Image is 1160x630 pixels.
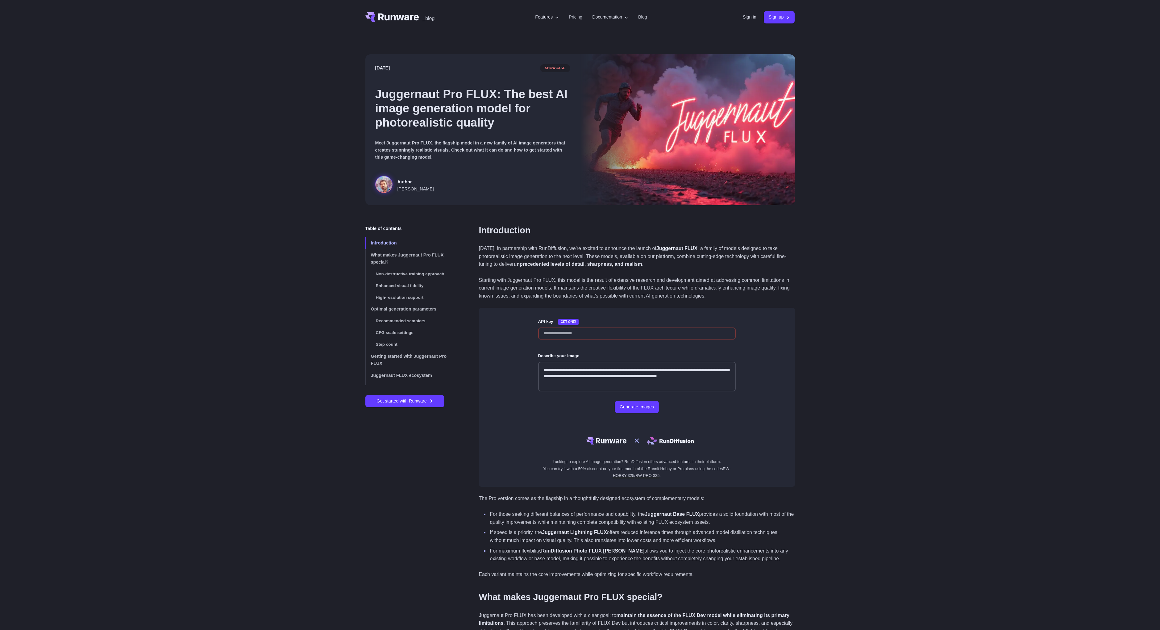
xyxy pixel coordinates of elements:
[365,350,459,369] a: Getting started with Juggernaut Pro FLUX
[365,339,459,350] a: Step count
[365,268,459,280] a: Non-destructive training approach
[375,140,570,161] p: Meet Juggernaut Pro FLUX, the flagship model in a new family of AI image generators that creates ...
[371,373,432,378] span: Juggernaut FLUX ecosystem
[513,261,642,267] strong: unprecedented levels of detail, sharpness, and realism
[538,458,736,479] p: Looking to explore AI image generation? RunDiffusion offers advanced features in their platform. ...
[376,283,424,288] span: Enhanced visual fidelity
[371,252,444,265] span: What makes Juggernaut Pro FLUX special?
[638,14,647,21] a: Blog
[365,315,459,327] a: Recommended samplers
[541,548,644,553] strong: RunDiffusion Photo FLUX [PERSON_NAME]
[376,272,444,276] span: Non-destructive training approach
[422,12,434,22] a: _blog
[375,87,570,130] h1: Juggernaut Pro FLUX: The best AI image generation model for photorealistic quality
[538,318,553,325] label: API key
[422,16,434,21] span: _blog
[397,186,434,193] span: [PERSON_NAME]
[365,237,459,249] a: Introduction
[365,369,459,382] a: Juggernaut FLUX ecosystem
[479,276,795,300] p: Starting with Juggernaut Pro FLUX, this model is the result of extensive research and development...
[489,510,795,526] li: For those seeking different balances of performance and capability, the provides a solid foundati...
[538,353,580,359] label: Describe your image
[376,319,426,323] span: Recommended samplers
[479,244,795,268] p: [DATE], in partnership with RunDiffusion, we're excited to announce the launch of , a family of m...
[540,64,570,72] span: showcase
[634,433,640,449] span: ×
[479,613,790,626] strong: maintain the essence of the FLUX Dev model while eliminating its primary limitations
[376,295,424,300] span: High-resolution support
[371,307,437,311] span: Optimal generation parameters
[743,14,756,21] a: Sign in
[376,342,397,347] span: Step count
[376,330,414,335] span: CFG scale settings
[397,178,434,186] span: Author
[479,225,531,236] a: Introduction
[479,570,795,578] p: Each variant maintains the core improvements while optimizing for specific workflow requirements.
[764,11,795,23] a: Sign up
[656,246,697,251] strong: Juggernaut FLUX
[365,225,402,232] span: Table of contents
[592,14,628,21] label: Documentation
[569,14,582,21] a: Pricing
[580,54,795,205] img: creative ad image of powerful runner leaving a trail of pink smoke and sparks, speed, lights floa...
[371,240,397,245] span: Introduction
[489,528,795,544] li: If speed is a priority, the offers reduced inference times through advanced model distillation te...
[365,12,419,22] a: Go to /
[542,530,607,535] strong: Juggernaut Lightning FLUX
[489,547,795,563] li: For maximum flexibility, allows you to inject the core photorealistic enhancements into any exist...
[365,303,459,315] a: Optimal generation parameters
[558,319,579,325] a: Get one!
[375,176,434,195] a: creative ad image of powerful runner leaving a trail of pink smoke and sparks, speed, lights floa...
[371,354,447,366] span: Getting started with Juggernaut Pro FLUX
[365,327,459,339] a: CFG scale settings
[645,511,699,517] strong: Juggernaut Base FLUX
[479,494,795,503] p: The Pro version comes as the flagship in a thoughtfully designed ecosystem of complementary models:
[365,249,459,268] a: What makes Juggernaut Pro FLUX special?
[365,382,459,393] a: Juggernaut Lightning FLUX
[635,473,659,478] a: RW-PRO-325
[376,385,431,390] span: Juggernaut Lightning FLUX
[365,280,459,292] a: Enhanced visual fidelity
[375,65,390,72] time: [DATE]
[365,292,459,303] a: High-resolution support
[479,592,663,603] a: What makes Juggernaut Pro FLUX special?
[615,401,659,413] button: Generate Images
[365,395,444,407] a: Get started with Runware
[535,14,559,21] label: Features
